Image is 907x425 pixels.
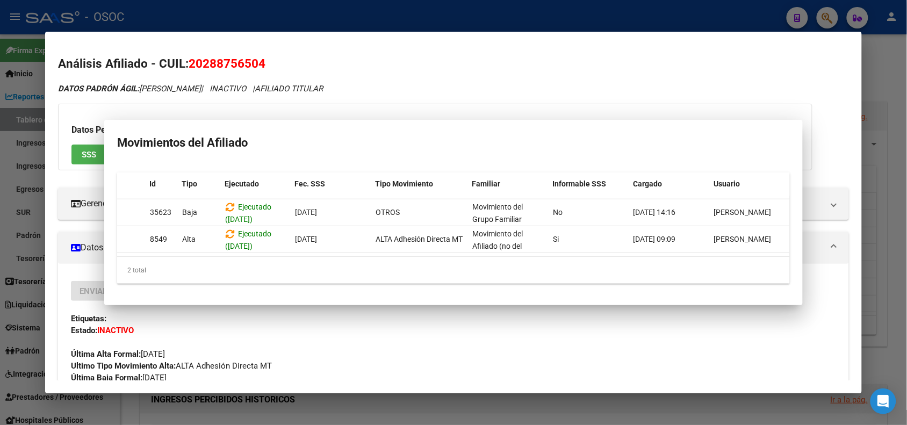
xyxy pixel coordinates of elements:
[71,197,823,210] mat-panel-title: Gerenciador:
[225,229,271,250] span: Ejecutado ([DATE])
[189,56,265,70] span: 20288756504
[629,172,710,196] datatable-header-cell: Cargado
[71,373,167,383] span: [DATE]
[182,208,197,217] span: Baja
[71,281,198,301] button: Enviar Credencial Digital
[82,150,96,160] span: SSS
[468,172,549,196] datatable-header-cell: Familiar
[71,314,106,323] strong: Etiquetas:
[117,133,790,153] h2: Movimientos del Afiliado
[553,208,563,217] span: No
[58,55,848,73] h2: Análisis Afiliado - CUIL:
[58,84,139,93] strong: DATOS PADRÓN ÁGIL:
[634,179,663,188] span: Cargado
[150,179,156,188] span: Id
[71,145,106,164] button: SSS
[549,172,629,196] datatable-header-cell: Informable SSS
[553,235,559,243] span: Si
[97,326,134,335] strong: INACTIVO
[71,361,176,371] strong: Ultimo Tipo Movimiento Alta:
[80,286,189,296] span: Enviar Credencial Digital
[71,361,272,371] span: ALTA Adhesión Directa MT
[146,172,178,196] datatable-header-cell: Id
[182,235,196,243] span: Alta
[714,179,740,188] span: Usuario
[472,203,523,224] span: Movimiento del Grupo Familiar
[58,84,201,93] span: [PERSON_NAME]
[710,172,790,196] datatable-header-cell: Usuario
[150,235,167,243] span: 8549
[58,188,848,220] mat-expansion-panel-header: Gerenciador:GL1 - [PERSON_NAME]
[150,208,171,217] span: 35623
[221,172,291,196] datatable-header-cell: Ejecutado
[634,235,676,243] span: [DATE] 09:09
[714,235,772,243] span: [PERSON_NAME]
[376,179,434,188] span: Tipo Movimiento
[71,373,142,383] strong: Última Baja Formal:
[225,179,260,188] span: Ejecutado
[71,241,823,254] mat-panel-title: Datos de Empadronamiento
[295,235,317,243] span: [DATE]
[58,84,323,93] i: | INACTIVO |
[117,257,790,284] div: 2 total
[870,388,896,414] div: Open Intercom Messenger
[291,172,371,196] datatable-header-cell: Fec. SSS
[371,172,468,196] datatable-header-cell: Tipo Movimiento
[295,208,317,217] span: [DATE]
[71,124,799,136] h3: Datos Personales y Afiliatorios según Entes Externos:
[376,235,463,243] span: ALTA Adhesión Directa MT
[71,349,165,359] span: [DATE]
[634,208,676,217] span: [DATE] 14:16
[225,203,271,224] span: Ejecutado ([DATE])
[255,84,323,93] span: AFILIADO TITULAR
[58,232,848,264] mat-expansion-panel-header: Datos de Empadronamiento
[71,326,97,335] strong: Estado:
[472,229,523,263] span: Movimiento del Afiliado (no del grupo)
[71,349,141,359] strong: Última Alta Formal:
[472,179,501,188] span: Familiar
[182,179,198,188] span: Tipo
[714,208,772,217] span: [PERSON_NAME]
[376,208,400,217] span: OTROS
[178,172,221,196] datatable-header-cell: Tipo
[295,179,326,188] span: Fec. SSS
[553,179,607,188] span: Informable SSS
